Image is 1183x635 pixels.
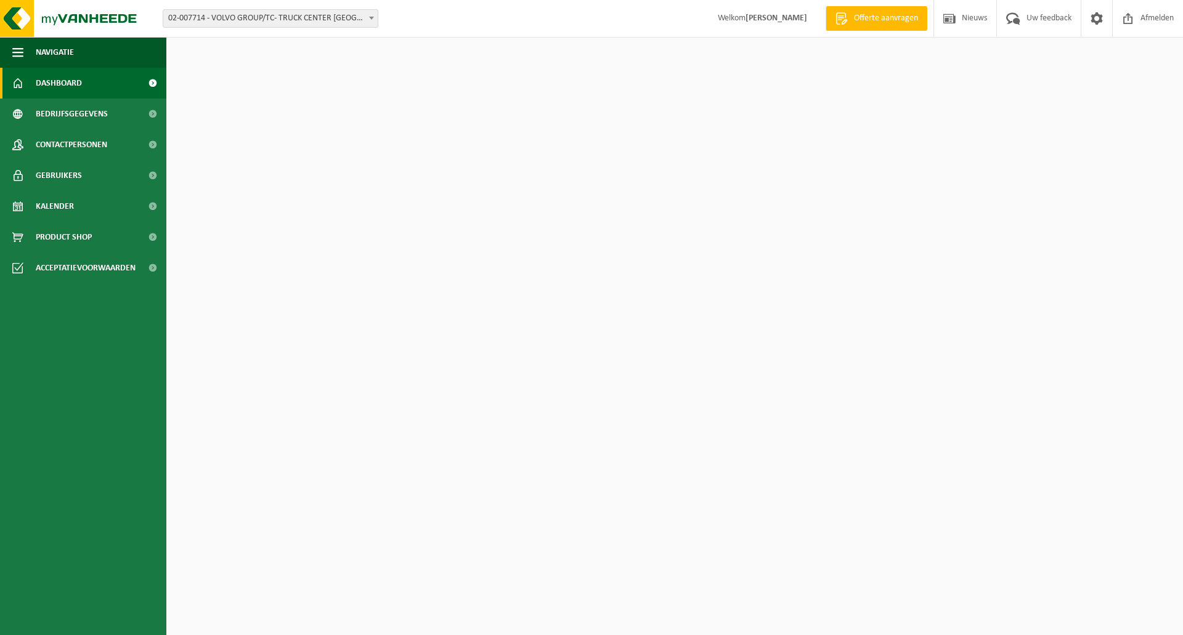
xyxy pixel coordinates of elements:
span: Offerte aanvragen [851,12,921,25]
span: Product Shop [36,222,92,253]
span: Bedrijfsgegevens [36,99,108,129]
a: Offerte aanvragen [826,6,927,31]
span: Dashboard [36,68,82,99]
span: Gebruikers [36,160,82,191]
span: 02-007714 - VOLVO GROUP/TC- TRUCK CENTER KAMPENHOUT - KAMPENHOUT [163,10,378,27]
span: Navigatie [36,37,74,68]
span: 02-007714 - VOLVO GROUP/TC- TRUCK CENTER KAMPENHOUT - KAMPENHOUT [163,9,378,28]
span: Contactpersonen [36,129,107,160]
span: Kalender [36,191,74,222]
strong: [PERSON_NAME] [746,14,807,23]
span: Acceptatievoorwaarden [36,253,136,283]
